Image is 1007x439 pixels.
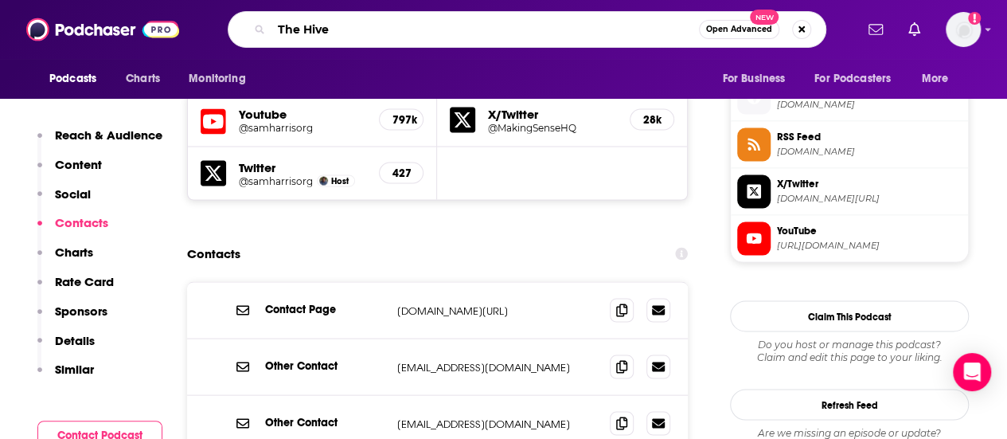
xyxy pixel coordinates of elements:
[722,68,785,90] span: For Business
[55,245,93,260] p: Charts
[126,68,160,90] span: Charts
[814,68,891,90] span: For Podcasters
[911,64,969,94] button: open menu
[922,68,949,90] span: More
[397,360,597,374] p: [EMAIL_ADDRESS][DOMAIN_NAME]
[37,127,162,157] button: Reach & Audience
[777,145,962,157] span: wakingup.libsyn.com
[730,389,969,420] button: Refresh Feed
[239,121,366,133] a: @samharrisorg
[804,64,914,94] button: open menu
[699,20,779,39] button: Open AdvancedNew
[189,68,245,90] span: Monitoring
[488,106,616,121] h5: X/Twitter
[228,11,826,48] div: Search podcasts, credits, & more...
[187,238,240,268] h2: Contacts
[239,159,366,174] h5: Twitter
[946,12,981,47] img: User Profile
[38,64,117,94] button: open menu
[271,17,699,42] input: Search podcasts, credits, & more...
[777,192,962,204] span: twitter.com/MakingSenseHQ
[37,245,93,274] button: Charts
[777,98,962,110] span: samharris.org
[239,106,366,121] h5: Youtube
[750,10,779,25] span: New
[37,157,102,186] button: Content
[706,25,772,33] span: Open Advanced
[397,304,597,317] p: [DOMAIN_NAME][URL]
[55,362,94,377] p: Similar
[946,12,981,47] button: Show profile menu
[37,362,94,391] button: Similar
[953,353,991,391] div: Open Intercom Messenger
[730,338,969,351] span: Do you host or manage this podcast?
[55,304,107,319] p: Sponsors
[392,112,410,126] h5: 797k
[737,174,962,208] a: X/Twitter[DOMAIN_NAME][URL]
[737,221,962,255] a: YouTube[URL][DOMAIN_NAME]
[115,64,170,94] a: Charts
[239,174,313,186] a: @samharrisorg
[730,300,969,331] button: Claim This Podcast
[26,14,179,45] img: Podchaser - Follow, Share and Rate Podcasts
[265,415,384,429] p: Other Contact
[392,166,410,179] h5: 427
[397,417,597,430] p: [EMAIL_ADDRESS][DOMAIN_NAME]
[55,157,102,172] p: Content
[643,112,661,126] h5: 28k
[946,12,981,47] span: Logged in as AtriaBooks
[777,223,962,237] span: YouTube
[331,175,349,186] span: Host
[968,12,981,25] svg: Add a profile image
[777,129,962,143] span: RSS Feed
[902,16,927,43] a: Show notifications dropdown
[55,186,91,202] p: Social
[265,359,384,372] p: Other Contact
[178,64,266,94] button: open menu
[711,64,805,94] button: open menu
[55,215,108,230] p: Contacts
[319,176,328,185] img: Sam Harris
[37,274,114,304] button: Rate Card
[55,333,95,348] p: Details
[737,127,962,161] a: RSS Feed[DOMAIN_NAME]
[777,176,962,190] span: X/Twitter
[37,186,91,216] button: Social
[49,68,96,90] span: Podcasts
[37,333,95,363] button: Details
[777,239,962,251] span: https://www.youtube.com/@samharrisorg
[862,16,889,43] a: Show notifications dropdown
[37,304,107,333] button: Sponsors
[55,127,162,143] p: Reach & Audience
[730,338,969,363] div: Claim and edit this page to your liking.
[488,121,616,133] a: @MakingSenseHQ
[37,215,108,245] button: Contacts
[55,274,114,289] p: Rate Card
[265,302,384,316] p: Contact Page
